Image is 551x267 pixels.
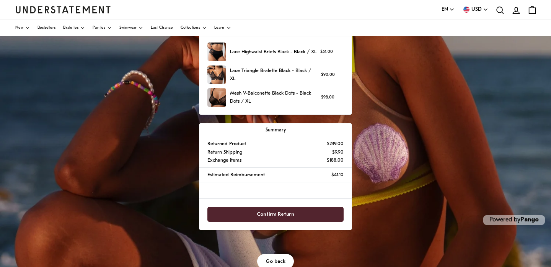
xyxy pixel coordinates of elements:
button: USD [462,5,488,14]
p: Estimated Reimbursement [207,171,265,179]
p: Powered by [483,215,545,225]
span: Learn [214,26,225,30]
button: Confirm Return [207,207,344,222]
p: Returned Product [207,140,246,148]
span: Bestsellers [37,26,55,30]
p: $9.90 [332,148,344,156]
span: New [15,26,23,30]
a: Bralettes [63,20,85,36]
span: Bralettes [63,26,78,30]
img: lace-highwaist-briefs-002-saboteur-34043631141029.jpg [207,43,226,61]
p: $239.00 [327,140,344,148]
p: $41.10 [331,171,344,179]
span: EN [442,5,448,14]
a: Bestsellers [37,20,55,36]
span: Last Chance [151,26,173,30]
a: Collections [181,20,207,36]
span: Panties [93,26,105,30]
a: Understatement Homepage [15,6,111,13]
p: Return Shipping [207,148,242,156]
p: $90.00 [321,71,335,79]
p: $51.00 [320,48,333,56]
img: lace-triangle-bralette-001-saboteur-34043635335333_1_22bb3ddf-7c2f-46f2-b934-ee942a53c53b.jpg [207,66,226,84]
p: Lace Triangle Bralette Black - Black / XL [230,67,317,83]
a: Panties [93,20,112,36]
img: MeshV-BalconetteBlackDotsDOTS-BRA-0287.jpg [207,88,226,107]
p: Lace Highwaist Briefs Black - Black / XL [230,48,316,56]
a: Pango [520,217,539,223]
p: Summary [207,126,344,134]
a: Learn [214,20,231,36]
span: USD [471,5,482,14]
a: Last Chance [151,20,173,36]
span: Swimwear [119,26,137,30]
span: Collections [181,26,200,30]
p: Exchange items [207,156,241,164]
a: Swimwear [119,20,143,36]
p: $188.00 [327,156,344,164]
span: Confirm Return [257,207,294,221]
a: New [15,20,30,36]
p: Mesh V-Balconette Black Dots - Black Dots / XL [230,89,317,106]
p: $98.00 [321,94,334,101]
button: EN [442,5,455,14]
